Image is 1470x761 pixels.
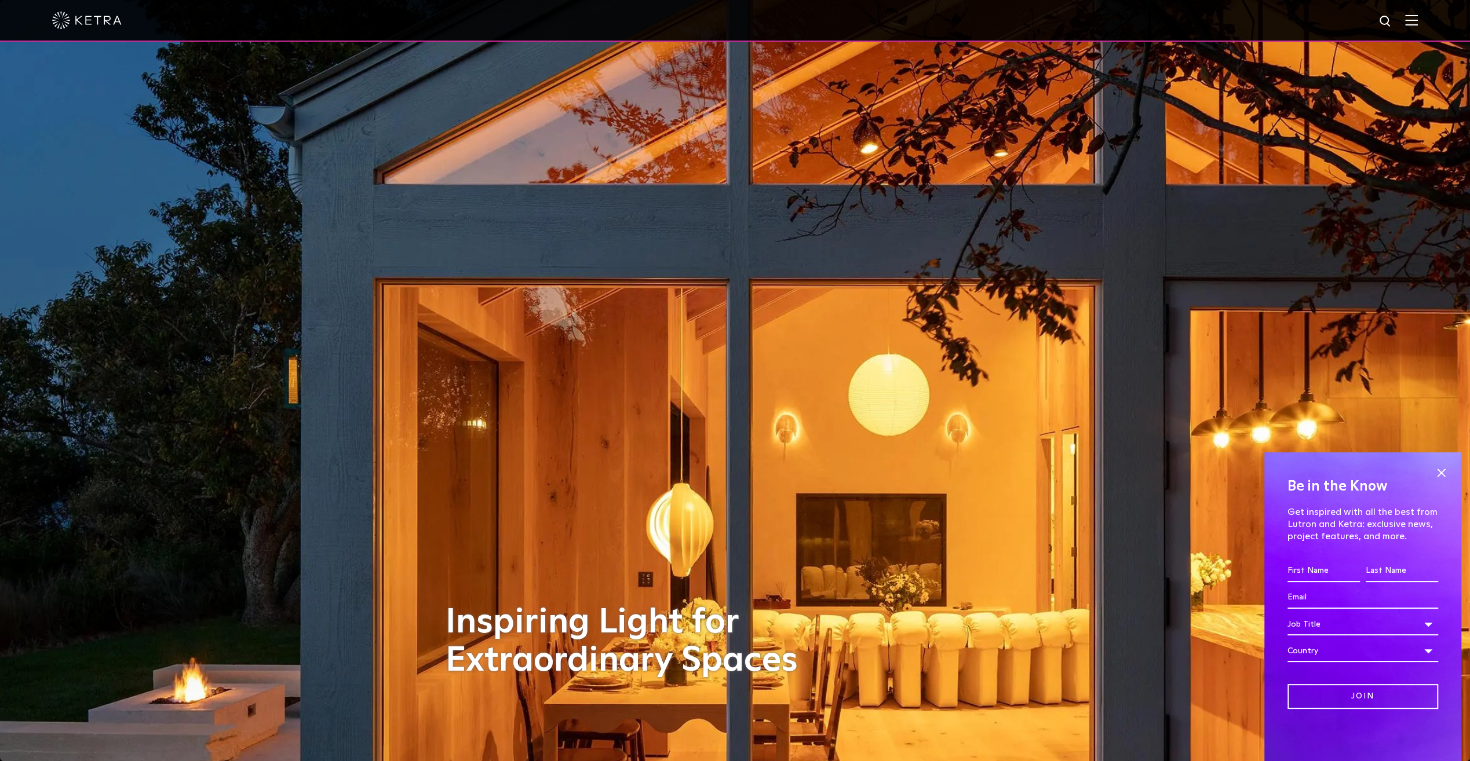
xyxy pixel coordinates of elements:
h4: Be in the Know [1287,475,1438,497]
div: Country [1287,640,1438,662]
input: Last Name [1366,560,1438,582]
h1: Inspiring Light for Extraordinary Spaces [446,603,822,680]
input: First Name [1287,560,1360,582]
p: Get inspired with all the best from Lutron and Ketra: exclusive news, project features, and more. [1287,506,1438,542]
img: ketra-logo-2019-white [52,12,122,29]
img: Hamburger%20Nav.svg [1405,14,1418,25]
input: Join [1287,684,1438,709]
div: Job Title [1287,613,1438,635]
input: Email [1287,587,1438,609]
img: search icon [1378,14,1393,29]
